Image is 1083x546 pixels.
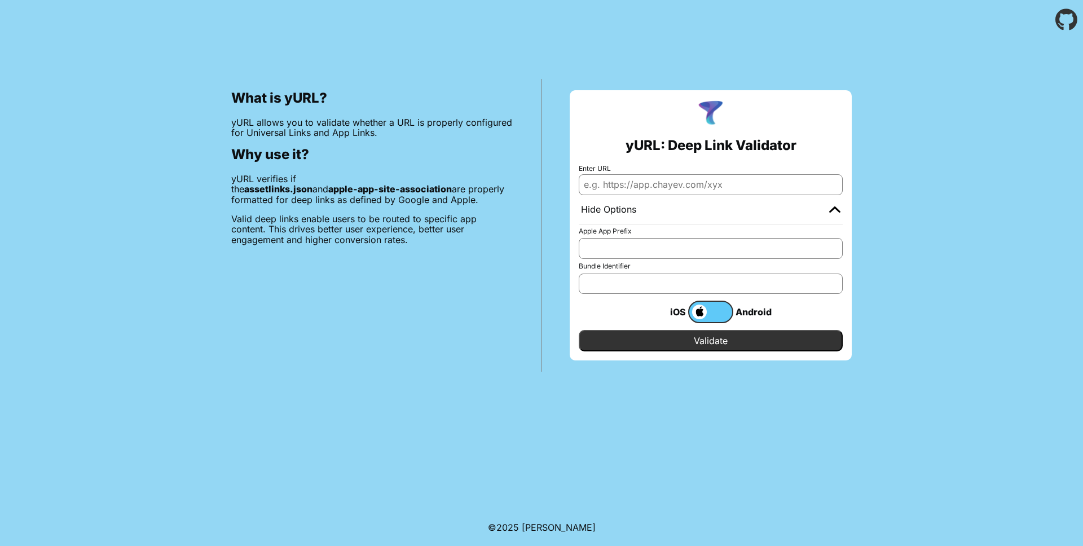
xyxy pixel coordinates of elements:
[579,262,843,270] label: Bundle Identifier
[231,214,513,245] p: Valid deep links enable users to be routed to specific app content. This drives better user exper...
[696,99,725,129] img: yURL Logo
[733,305,778,319] div: Android
[231,117,513,138] p: yURL allows you to validate whether a URL is properly configured for Universal Links and App Links.
[496,522,519,533] span: 2025
[231,147,513,162] h2: Why use it?
[579,165,843,173] label: Enter URL
[328,183,452,195] b: apple-app-site-association
[626,138,796,153] h2: yURL: Deep Link Validator
[522,522,596,533] a: Michael Ibragimchayev's Personal Site
[579,227,843,235] label: Apple App Prefix
[244,183,312,195] b: assetlinks.json
[231,90,513,106] h2: What is yURL?
[488,509,596,546] footer: ©
[829,206,840,213] img: chevron
[643,305,688,319] div: iOS
[579,330,843,351] input: Validate
[231,174,513,205] p: yURL verifies if the and are properly formatted for deep links as defined by Google and Apple.
[581,204,636,215] div: Hide Options
[579,174,843,195] input: e.g. https://app.chayev.com/xyx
